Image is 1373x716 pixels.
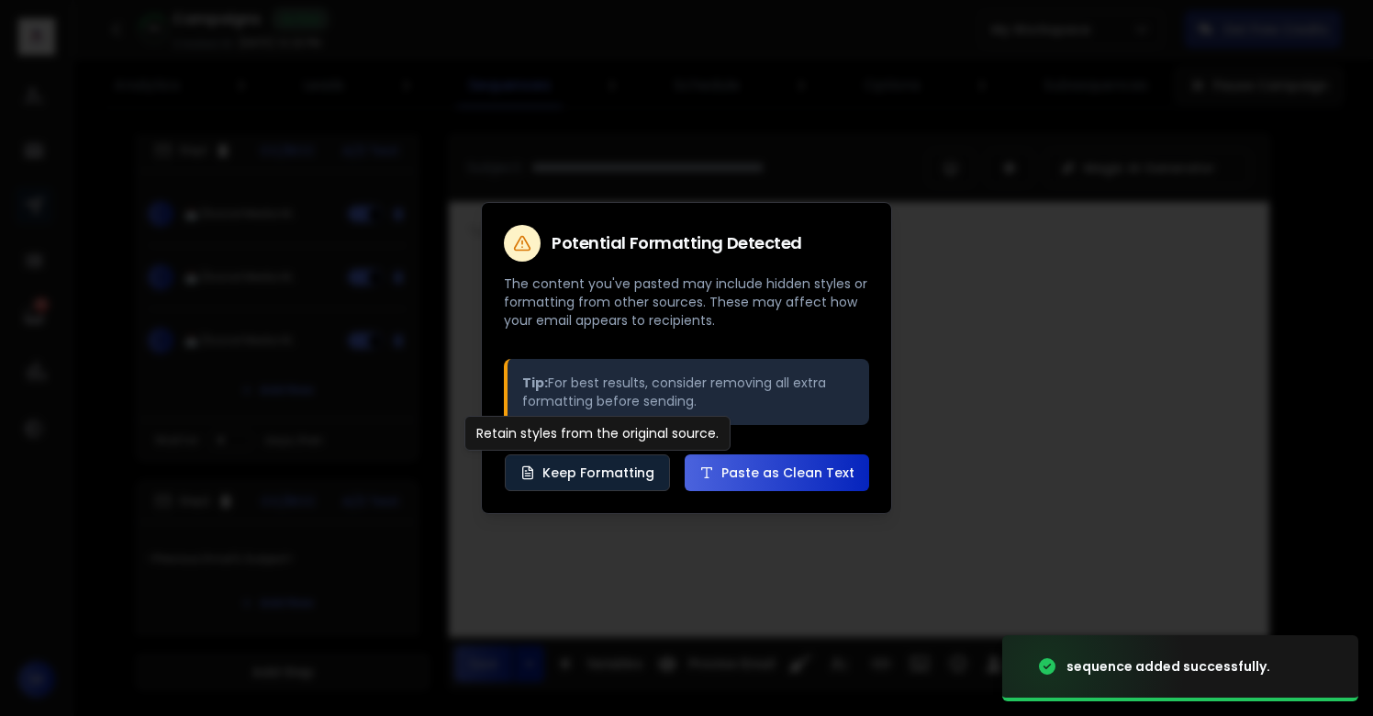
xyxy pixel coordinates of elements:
[464,416,731,451] div: Retain styles from the original source.
[522,374,548,392] strong: Tip:
[685,454,869,491] button: Paste as Clean Text
[552,235,802,252] h2: Potential Formatting Detected
[522,374,854,410] p: For best results, consider removing all extra formatting before sending.
[505,454,670,491] button: Keep Formatting
[504,274,869,330] p: The content you've pasted may include hidden styles or formatting from other sources. These may a...
[1066,657,1270,676] div: sequence added successfully.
